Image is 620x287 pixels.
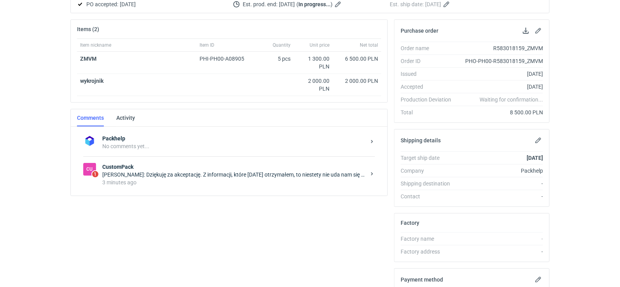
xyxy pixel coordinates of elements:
em: ) [331,1,333,7]
div: Order ID [401,57,457,65]
div: CustomPack [83,163,96,176]
button: Edit purchase order [534,26,543,35]
div: - [457,192,543,200]
em: ( [296,1,298,7]
figcaption: Cu [83,163,96,176]
a: ZMVM [80,56,96,62]
div: Shipping destination [401,180,457,187]
div: Target ship date [401,154,457,162]
span: Unit price [310,42,329,48]
div: Issued [401,70,457,78]
h2: Payment method [401,276,443,283]
a: Activity [116,109,135,126]
a: Comments [77,109,104,126]
strong: Packhelp [102,135,366,142]
div: Factory name [401,235,457,243]
span: Item ID [200,42,214,48]
span: Item nickname [80,42,111,48]
div: [PERSON_NAME]: Dziękuję za akceptację. Z informacji, które [DATE] otrzymałem, to niestety nie uda... [102,171,366,178]
img: Packhelp [83,135,96,147]
div: 8 500.00 PLN [457,108,543,116]
span: Quantity [273,42,291,48]
div: - [457,235,543,243]
div: No comments yet... [102,142,366,150]
div: PHI-PH00-A08905 [200,55,252,63]
h2: Shipping details [401,137,441,143]
div: [DATE] [457,83,543,91]
div: 2 000.00 PLN [336,77,378,85]
div: Order name [401,44,457,52]
strong: [DATE] [527,155,543,161]
em: Waiting for confirmation... [480,96,543,103]
div: Accepted [401,83,457,91]
div: Company [401,167,457,175]
button: Download PO [521,26,531,35]
div: - [457,248,543,255]
button: Edit shipping details [534,136,543,145]
div: 2 000.00 PLN [297,77,329,93]
button: Edit payment method [534,275,543,284]
div: Packhelp [457,167,543,175]
div: 3 minutes ago [102,178,366,186]
h2: Purchase order [401,28,438,34]
div: Production Deviation [401,96,457,103]
h2: Factory [401,220,419,226]
div: PHO-PH00-R583018159_ZMVM [457,57,543,65]
div: Total [401,108,457,116]
span: Net total [360,42,378,48]
h2: Items (2) [77,26,99,32]
div: 6 500.00 PLN [336,55,378,63]
div: Factory address [401,248,457,255]
div: Contact [401,192,457,200]
div: - [457,180,543,187]
strong: CustomPack [102,163,366,171]
strong: wykrojnik [80,78,103,84]
div: 1 300.00 PLN [297,55,329,70]
strong: In progress... [298,1,331,7]
div: R583018159_ZMVM [457,44,543,52]
div: [DATE] [457,70,543,78]
div: 5 pcs [255,52,294,74]
span: 1 [92,171,98,177]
